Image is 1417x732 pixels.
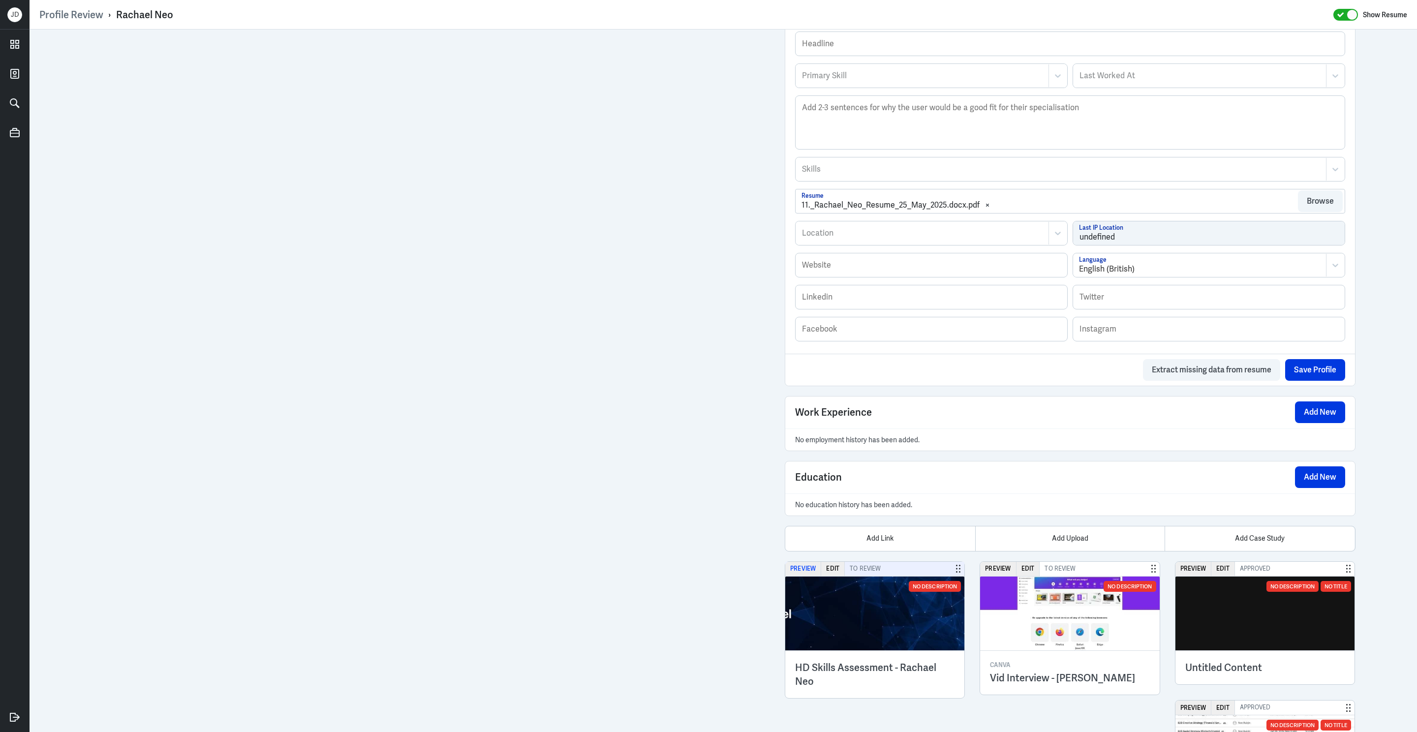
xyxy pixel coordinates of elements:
[796,32,1345,56] input: Headline
[795,661,955,688] h3: HD Skills Assessment - Rachael Neo
[845,562,886,576] span: To Review
[1211,562,1235,576] button: Edit
[1104,581,1156,592] div: No Description
[795,499,1345,511] p: No education history has been added.
[103,8,116,21] p: ›
[1073,317,1345,341] input: Instagram
[1285,359,1345,381] button: Save Profile
[1295,401,1345,423] button: Add New
[990,661,1149,670] p: Canva
[1017,562,1040,576] button: Edit
[821,562,845,576] button: Edit
[1321,720,1351,731] div: No Title
[1298,190,1343,212] button: Browse
[1295,466,1345,488] button: Add New
[796,285,1067,309] input: Linkedin
[1175,701,1211,715] button: Preview
[1073,221,1345,245] input: Last IP Location
[796,317,1067,341] input: Facebook
[990,671,1149,685] h3: Vid Interview - [PERSON_NAME]
[1266,581,1319,592] div: No Description
[1175,562,1211,576] button: Preview
[1363,8,1407,21] label: Show Resume
[91,39,662,722] iframe: https://ppcdn.hiredigital.com/register/8158d130/resumes/544578792/11._Rachael_Neo_Resume_25_May_2...
[801,199,980,211] div: 11._Rachael_Neo_Resume_25_May_2025.docx.pdf
[796,253,1067,277] input: Website
[1211,701,1235,715] button: Edit
[1235,562,1276,576] span: Approved
[1143,359,1280,381] button: Extract missing data from resume
[785,526,975,551] div: Add Link
[795,405,872,420] span: Work Experience
[1266,720,1319,731] div: No Description
[1073,285,1345,309] input: Twitter
[1235,701,1276,715] span: Approved
[1165,526,1355,551] div: Add Case Study
[975,526,1165,551] div: Add Upload
[1185,661,1345,674] h3: Untitled Content
[1040,562,1080,576] span: To Review
[7,7,22,22] div: J D
[795,434,1345,446] p: No employment history has been added.
[1321,581,1351,592] div: No Title
[795,470,842,485] span: Education
[39,8,103,21] a: Profile Review
[980,562,1016,576] button: Preview
[785,562,821,576] button: Preview
[909,581,961,592] div: No Description
[116,8,173,21] div: Rachael Neo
